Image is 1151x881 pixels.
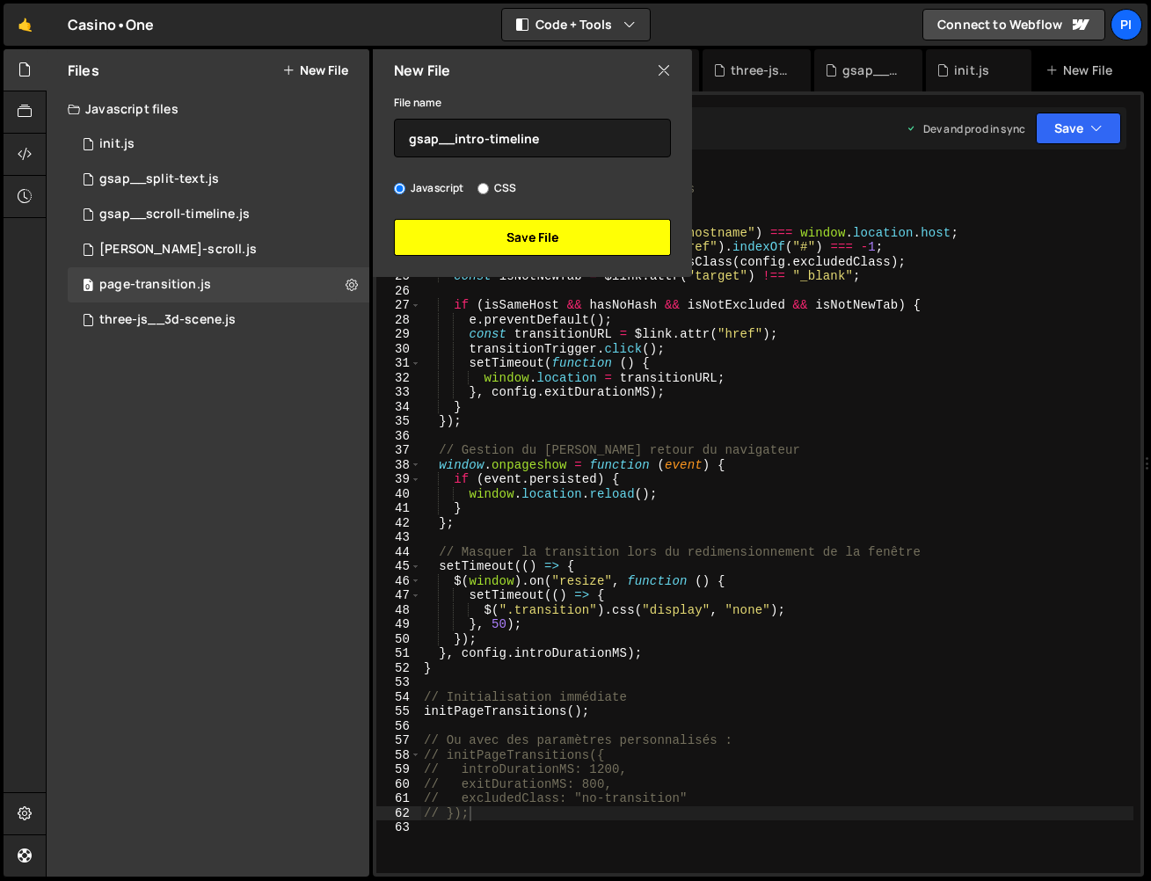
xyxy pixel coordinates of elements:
div: [PERSON_NAME]-scroll.js [99,242,257,258]
div: 17359/48414.js [68,267,369,302]
div: 43 [376,530,421,545]
div: three-js__3d-scene.js [68,302,369,338]
button: New File [282,63,348,77]
label: CSS [477,179,516,197]
div: init.js [954,62,989,79]
div: Javascript files [47,91,369,127]
input: Javascript [394,183,405,194]
div: 56 [376,719,421,734]
div: Dev and prod in sync [906,121,1025,136]
div: gsap__scroll-timeline.js [99,207,250,222]
div: 58 [376,748,421,763]
div: 55 [376,704,421,719]
a: 🤙 [4,4,47,46]
div: New File [1045,62,1119,79]
div: 45 [376,559,421,574]
div: gsap__scroll-timeline.js [842,62,901,79]
div: 50 [376,632,421,647]
div: 40 [376,487,421,502]
label: Javascript [394,179,464,197]
a: Connect to Webflow [922,9,1105,40]
div: Casino•One [68,14,155,35]
span: 0 [83,280,93,294]
div: gsap__split-text.js [68,162,369,197]
div: 62 [376,806,421,821]
a: Pi [1111,9,1142,40]
input: Name [394,119,671,157]
div: 38 [376,458,421,473]
div: three-js__3d-scene.js [99,312,236,328]
div: three-js__3d-scene.js [731,62,790,79]
div: 41 [376,501,421,516]
div: 51 [376,646,421,661]
div: 44 [376,545,421,560]
h2: Files [68,61,99,80]
div: init.js [99,136,135,152]
div: 29 [376,327,421,342]
button: Save File [394,219,671,256]
div: gsap__scroll-timeline.js [68,197,369,232]
button: Code + Tools [502,9,650,40]
div: 48 [376,603,421,618]
div: 32 [376,371,421,386]
div: 26 [376,284,421,299]
div: 39 [376,472,421,487]
div: 59 [376,762,421,777]
div: 60 [376,777,421,792]
div: 34 [376,400,421,415]
label: File name [394,94,441,112]
div: 61 [376,791,421,806]
div: 27 [376,298,421,313]
input: CSS [477,183,489,194]
div: 33 [376,385,421,400]
div: 17359/48279.js [68,127,369,162]
div: 46 [376,574,421,589]
div: 37 [376,443,421,458]
div: 28 [376,313,421,328]
div: 54 [376,690,421,705]
div: 49 [376,617,421,632]
div: 36 [376,429,421,444]
div: page-transition.js [99,277,211,293]
button: Save [1036,113,1121,144]
div: 17359/48306.js [68,232,369,267]
div: 53 [376,675,421,690]
div: 63 [376,820,421,835]
div: 57 [376,733,421,748]
div: 31 [376,356,421,371]
div: gsap__split-text.js [99,171,219,187]
div: 30 [376,342,421,357]
div: 52 [376,661,421,676]
div: 47 [376,588,421,603]
div: 42 [376,516,421,531]
h2: New File [394,61,450,80]
div: 35 [376,414,421,429]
